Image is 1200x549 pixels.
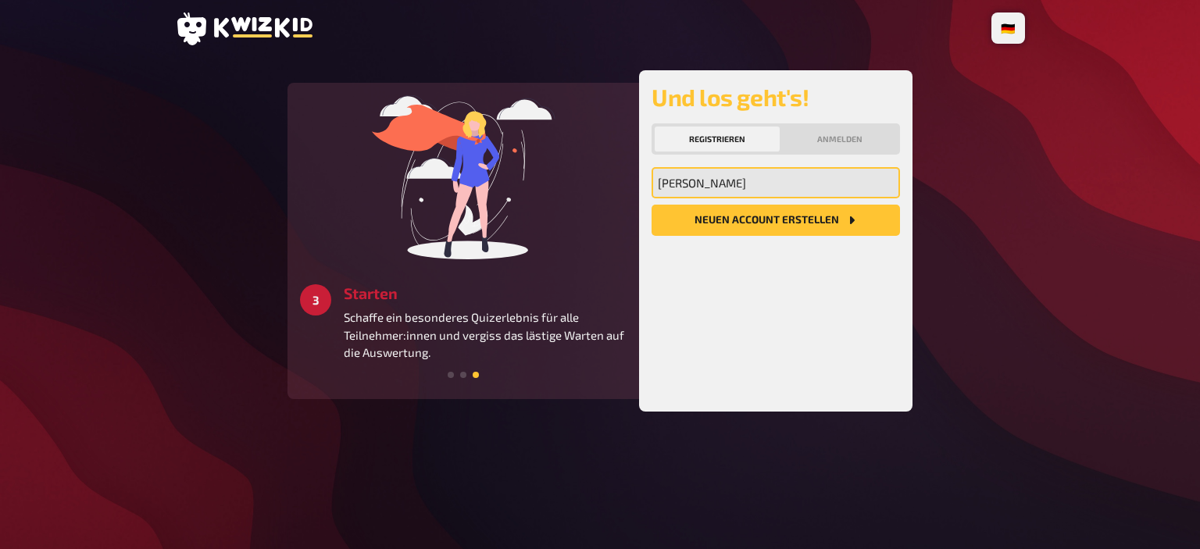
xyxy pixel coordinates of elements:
h2: Und los geht's! [652,83,900,111]
li: 🇩🇪 [995,16,1022,41]
button: Neuen Account Erstellen [652,205,900,236]
p: Schaffe ein besonderes Quizerlebnis für alle Teilnehmer:innen und vergiss das lästige Warten auf ... [344,308,627,362]
button: Registrieren [655,127,780,152]
input: Meine Emailadresse [652,167,900,198]
button: Anmelden [783,127,897,152]
img: start [346,95,580,259]
div: 3 [300,284,331,315]
h3: Starten [344,284,627,302]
